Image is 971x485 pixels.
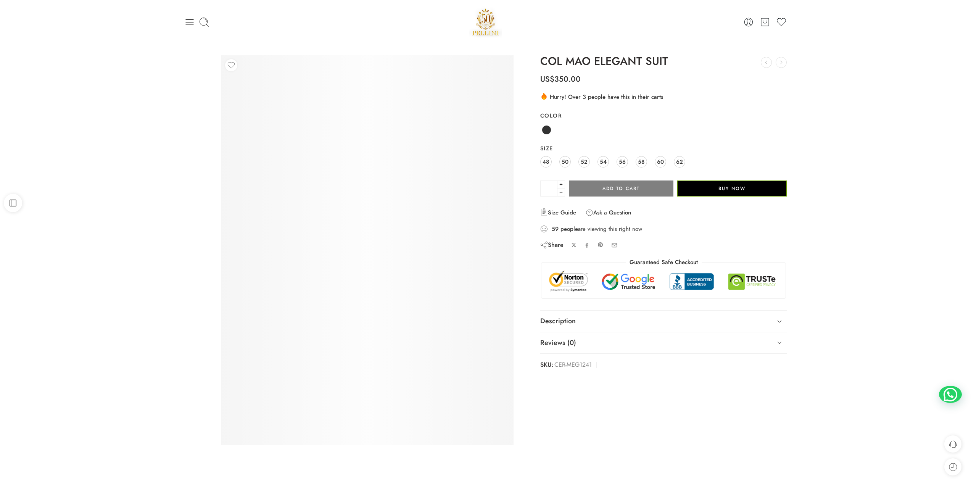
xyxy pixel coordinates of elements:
[540,156,552,168] a: 48
[543,156,549,167] span: 48
[540,92,787,101] div: Hurry! Over 3 people have this in their carts
[560,225,578,233] strong: people
[611,242,618,248] a: Email to your friends
[677,180,787,197] button: Buy Now
[776,17,787,27] a: Wishlist
[540,359,554,371] strong: SKU:
[586,208,631,217] a: Ask a Question
[617,156,628,168] a: 56
[559,156,571,168] a: 50
[540,225,787,233] div: are viewing this right now
[540,74,554,85] span: US$
[638,156,644,167] span: 58
[743,17,754,27] a: Login / Register
[674,156,685,168] a: 62
[657,156,664,167] span: 60
[554,359,592,371] span: CER-MEG1241
[597,156,609,168] a: 54
[552,225,559,233] strong: 59
[636,156,647,168] a: 58
[655,156,666,168] a: 60
[578,156,590,168] a: 52
[569,180,673,197] button: Add to cart
[562,156,568,167] span: 50
[760,17,770,27] a: Cart
[619,156,626,167] span: 56
[676,156,683,167] span: 62
[626,258,702,266] legend: Guaranteed Safe Checkout
[597,242,604,248] a: Pin on Pinterest
[540,332,787,354] a: Reviews (0)
[584,242,590,248] a: Share on Facebook
[469,6,502,38] a: Pellini -
[571,242,577,248] a: Share on X
[469,6,502,38] img: Pellini
[600,156,607,167] span: 54
[581,156,588,167] span: 52
[540,74,581,85] bdi: 350.00
[540,311,787,332] a: Description
[540,208,576,217] a: Size Guide
[547,270,780,293] img: Trust
[540,180,557,197] input: Product quantity
[540,241,564,249] div: Share
[540,55,787,68] h1: COL MAO ELEGANT SUIT
[540,112,787,119] label: Color
[540,145,787,152] label: Size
